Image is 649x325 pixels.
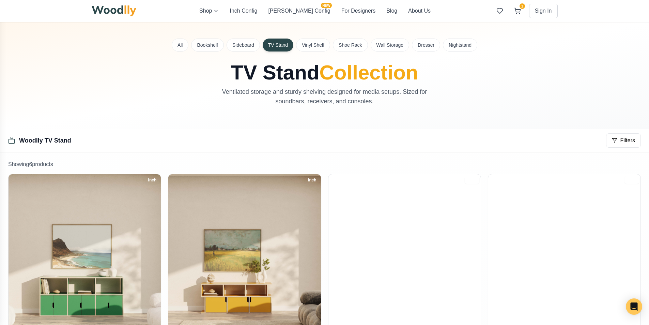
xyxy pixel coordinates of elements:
[520,3,525,9] span: 1
[321,3,331,8] span: NEW
[333,39,368,51] button: Shoe Rack
[511,5,524,17] button: 1
[626,298,642,315] div: Open Intercom Messenger
[341,7,375,15] button: For Designers
[230,7,257,15] button: Inch Config
[19,137,71,144] a: Woodlly TV Stand
[263,39,293,51] button: TV Stand
[8,160,641,168] p: Showing 6 product s
[465,176,479,184] div: Inch
[386,7,397,15] button: Blog
[443,39,477,51] button: Nightstand
[606,133,641,148] button: Filters
[408,7,431,15] button: About Us
[199,7,219,15] button: Shop
[371,39,410,51] button: Wall Storage
[92,5,137,16] img: Woodlly
[227,39,260,51] button: Sideboard
[529,4,558,18] button: Sign In
[145,176,160,184] div: Inch
[296,39,330,51] button: Vinyl Shelf
[412,39,440,51] button: Dresser
[172,39,189,51] button: All
[268,7,330,15] button: [PERSON_NAME] ConfigNEW
[624,176,639,184] div: Inch
[320,61,418,84] span: Collection
[305,176,320,184] div: Inch
[210,87,439,106] p: Ventilated storage and sturdy shelving designed for media setups. Sized for soundbars, receivers,...
[172,62,477,83] h1: TV Stand
[191,39,223,51] button: Bookshelf
[620,136,635,145] span: Filters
